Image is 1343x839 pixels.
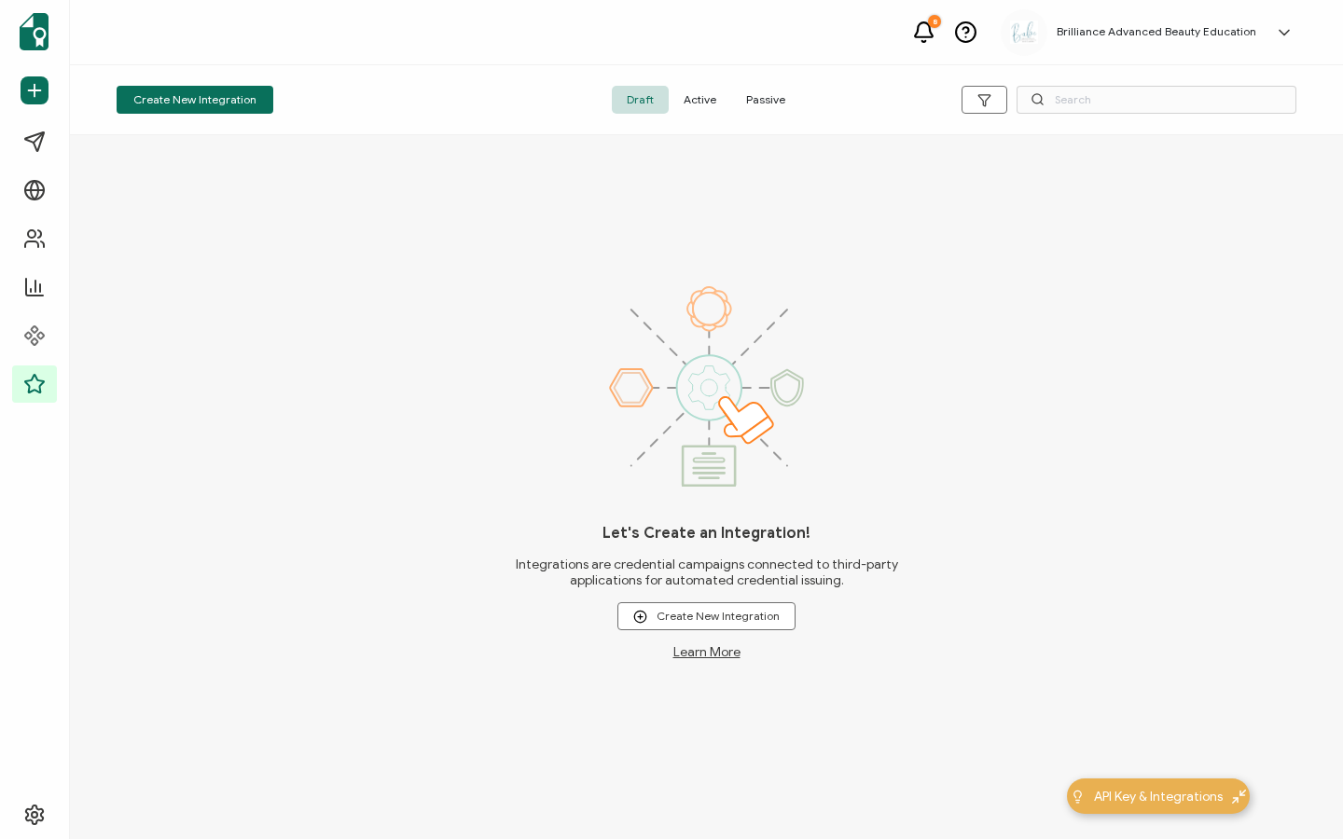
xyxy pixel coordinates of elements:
button: Create New Integration [117,86,273,114]
h5: Brilliance Advanced Beauty Education [1057,25,1256,38]
span: API Key & Integrations [1094,787,1223,806]
div: 8 [928,15,941,28]
img: integrations.svg [609,286,804,487]
img: minimize-icon.svg [1232,790,1246,804]
h1: Let's Create an Integration! [602,524,810,543]
a: Learn More [673,644,741,660]
iframe: Chat Widget [1250,750,1343,839]
span: Draft [612,86,669,114]
span: Active [669,86,731,114]
button: Create New Integration [617,602,796,630]
img: sertifier-logomark-colored.svg [20,13,48,50]
span: Passive [731,86,800,114]
input: Search [1017,86,1296,114]
img: a2bf8c6c-3aba-43b4-8354-ecfc29676cf6.jpg [1010,21,1038,45]
span: Create New Integration [633,610,780,624]
span: Integrations are credential campaigns connected to third-party applications for automated credent... [505,557,908,588]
